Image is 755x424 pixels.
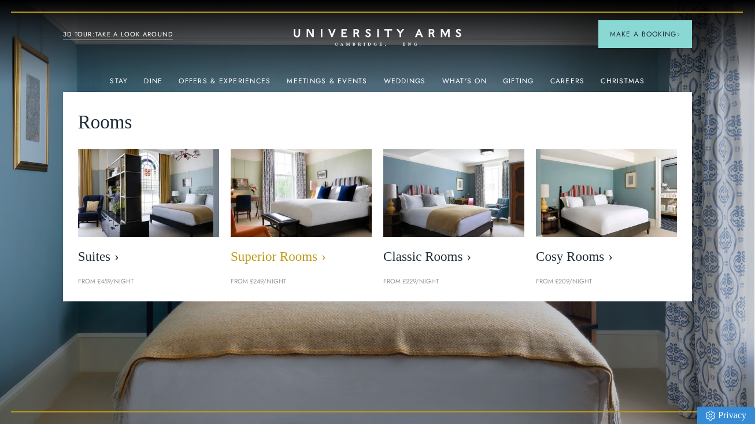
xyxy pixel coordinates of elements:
[503,77,534,92] a: Gifting
[231,276,372,287] p: From £249/night
[536,249,677,265] span: Cosy Rooms
[442,77,487,92] a: What's On
[179,77,271,92] a: Offers & Experiences
[144,77,162,92] a: Dine
[287,77,367,92] a: Meetings & Events
[78,149,219,271] a: image-21e87f5add22128270780cf7737b92e839d7d65d-400x250-jpg Suites
[383,149,524,271] a: image-7eccef6fe4fe90343db89eb79f703814c40db8b4-400x250-jpg Classic Rooms
[231,149,372,271] a: image-5bdf0f703dacc765be5ca7f9d527278f30b65e65-400x250-jpg Superior Rooms
[78,249,219,265] span: Suites
[383,249,524,265] span: Classic Rooms
[706,411,715,421] img: Privacy
[78,149,219,238] img: image-21e87f5add22128270780cf7737b92e839d7d65d-400x250-jpg
[78,107,132,138] span: Rooms
[610,29,680,39] span: Make a Booking
[536,149,677,238] img: image-0c4e569bfe2498b75de12d7d88bf10a1f5f839d4-400x250-jpg
[598,20,692,48] button: Make a BookingArrow icon
[220,142,383,244] img: image-5bdf0f703dacc765be5ca7f9d527278f30b65e65-400x250-jpg
[383,149,524,238] img: image-7eccef6fe4fe90343db89eb79f703814c40db8b4-400x250-jpg
[536,149,677,271] a: image-0c4e569bfe2498b75de12d7d88bf10a1f5f839d4-400x250-jpg Cosy Rooms
[63,30,173,40] a: 3D TOUR:TAKE A LOOK AROUND
[601,77,645,92] a: Christmas
[231,249,372,265] span: Superior Rooms
[78,276,219,287] p: From £459/night
[697,407,755,424] a: Privacy
[383,276,524,287] p: From £229/night
[550,77,585,92] a: Careers
[294,29,461,47] a: Home
[384,77,426,92] a: Weddings
[676,32,680,36] img: Arrow icon
[536,276,677,287] p: From £209/night
[110,77,128,92] a: Stay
